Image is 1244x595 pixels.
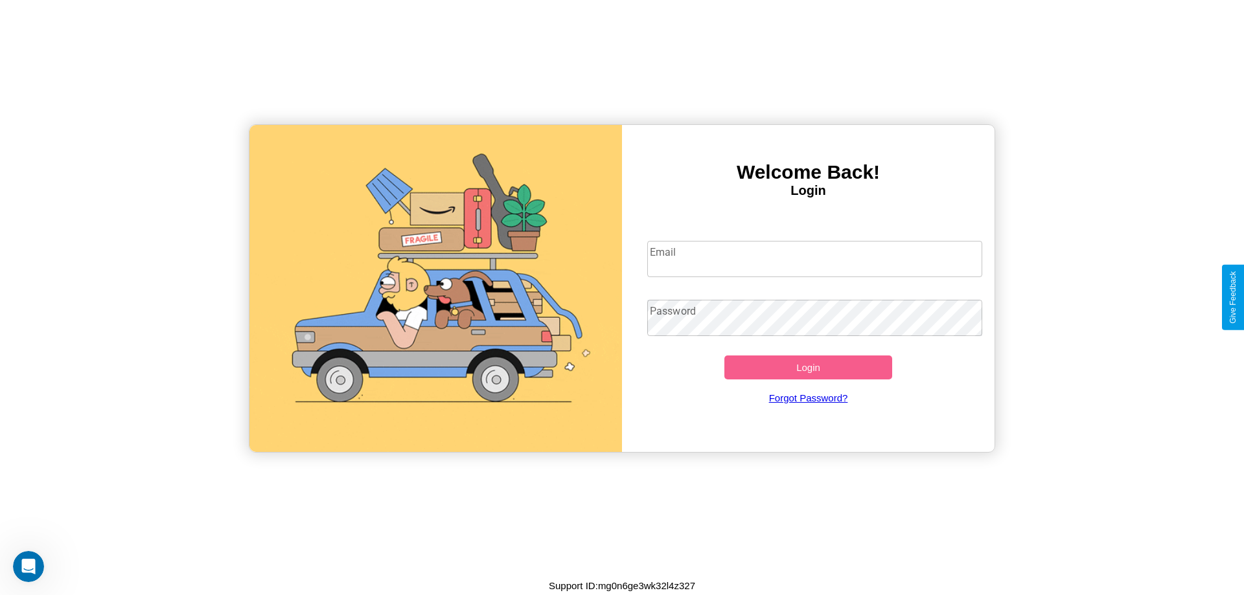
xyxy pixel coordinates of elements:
img: gif [249,125,622,452]
h3: Welcome Back! [622,161,995,183]
p: Support ID: mg0n6ge3wk32l4z327 [549,577,695,594]
iframe: Intercom live chat [13,551,44,582]
div: Give Feedback [1228,271,1238,324]
a: Forgot Password? [641,379,976,416]
h4: Login [622,183,995,198]
button: Login [724,355,892,379]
